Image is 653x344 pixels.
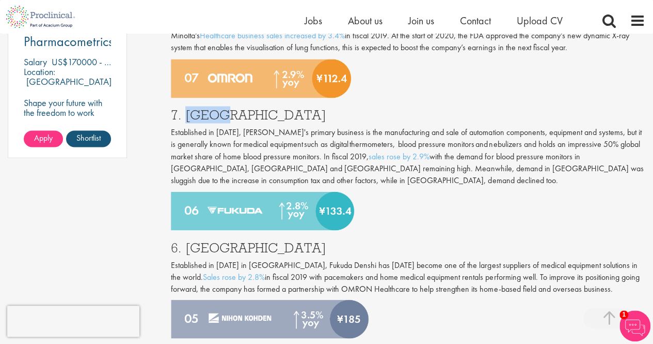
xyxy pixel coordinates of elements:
p: [GEOGRAPHIC_DATA], [GEOGRAPHIC_DATA] [24,76,114,97]
a: sales rose by 2.9% [369,151,429,161]
span: Location: [24,66,55,78]
h3: 7. [GEOGRAPHIC_DATA] [171,108,645,122]
a: Healthcare business sales increased by 3.4% [200,30,345,41]
a: Sales rose by 2.8% [203,271,265,282]
iframe: reCAPTCHA [7,306,139,337]
a: Upload CV [517,14,563,27]
span: Apply [34,132,53,143]
span: Salary [24,56,47,68]
p: Shape your future with the freedom to work where you thrive! Join our client with this Director p... [24,98,111,157]
a: Director of Pharmacometrics [24,22,111,48]
img: Chatbot [619,310,650,341]
a: Join us [408,14,434,27]
a: Apply [24,130,63,147]
span: Director of Pharmacometrics [24,20,113,50]
a: About us [348,14,383,27]
p: Established in [DATE], [PERSON_NAME]'s primary business is the manufacturing and sale of automati... [171,127,645,186]
p: Established in [DATE] in [GEOGRAPHIC_DATA], Fukuda Denshi has [DATE] become one of the largest su... [171,259,645,295]
a: Contact [460,14,491,27]
span: 1 [619,310,628,319]
a: Shortlist [66,130,111,147]
p: Japanese multinational, Konica Minolta, is a technology company headquartered in [GEOGRAPHIC_DATA... [171,18,645,54]
p: US$170000 - US$214900 per annum [52,56,188,68]
h3: 6. [GEOGRAPHIC_DATA] [171,241,645,254]
a: Jobs [305,14,322,27]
